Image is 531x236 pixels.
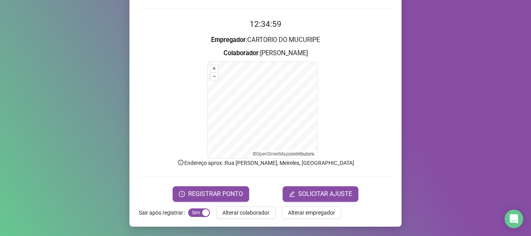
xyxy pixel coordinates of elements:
h3: : [PERSON_NAME] [139,48,392,58]
span: edit [289,191,295,197]
span: Alterar colaborador [222,208,269,217]
p: Endereço aprox. : Rua [PERSON_NAME], Meireles, [GEOGRAPHIC_DATA] [139,159,392,167]
h3: : CARTORIO DO MUCURIPE [139,35,392,45]
button: Alterar colaborador [216,206,276,219]
li: © contributors. [253,151,315,157]
strong: Colaborador [224,49,259,57]
button: – [211,73,218,80]
button: Alterar empregador [282,206,341,219]
span: REGISTRAR PONTO [188,189,243,199]
button: editSOLICITAR AJUSTE [283,186,358,202]
button: REGISTRAR PONTO [173,186,249,202]
span: info-circle [177,159,184,166]
button: + [211,65,218,72]
span: clock-circle [179,191,185,197]
span: SOLICITAR AJUSTE [298,189,352,199]
div: Open Intercom Messenger [505,210,523,228]
span: Alterar empregador [288,208,335,217]
label: Sair após registrar [139,206,188,219]
a: OpenStreetMap [256,151,288,157]
strong: Empregador [211,36,246,44]
time: 12:34:59 [250,19,281,29]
